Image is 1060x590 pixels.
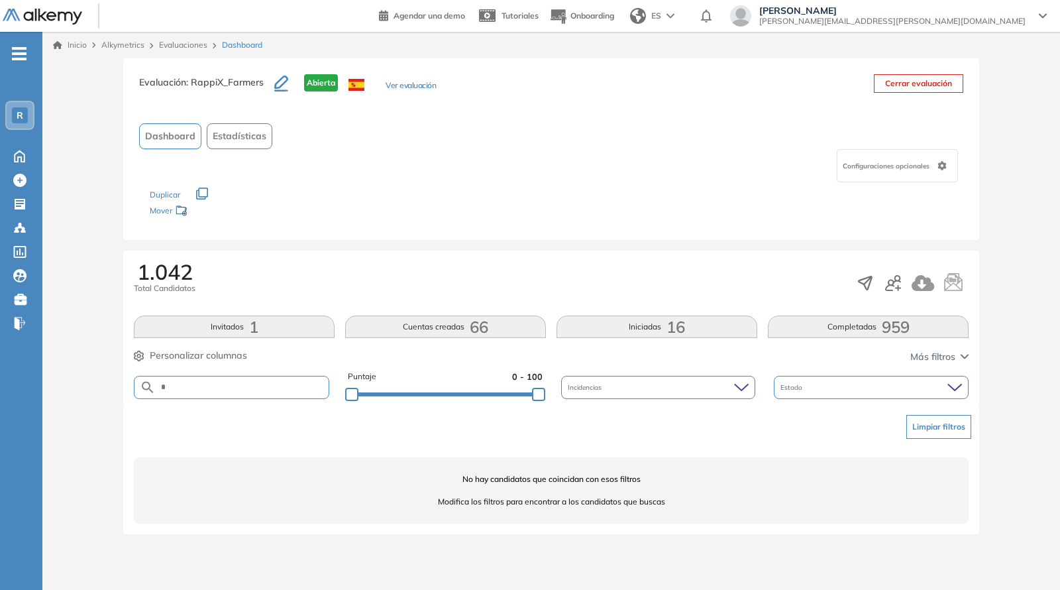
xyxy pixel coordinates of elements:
span: 1.042 [137,261,193,282]
button: Estadísticas [207,123,272,149]
span: Agendar una demo [394,11,465,21]
button: Cuentas creadas66 [345,316,546,338]
span: Personalizar columnas [150,349,247,363]
span: Tutoriales [502,11,539,21]
img: SEARCH_ALT [140,379,156,396]
span: Alkymetrics [101,40,144,50]
span: [PERSON_NAME][EMAIL_ADDRESS][PERSON_NAME][DOMAIN_NAME] [759,16,1026,27]
span: Estadísticas [213,129,266,143]
div: Configuraciones opcionales [837,149,958,182]
button: Onboarding [549,2,614,30]
button: Personalizar columnas [134,349,247,363]
span: Incidencias [568,383,604,392]
span: : RappiX_Farmers [186,76,264,88]
span: Más filtros [910,350,955,364]
span: [PERSON_NAME] [759,5,1026,16]
span: Estado [780,383,805,392]
span: Abierta [304,74,338,91]
button: Iniciadas16 [556,316,757,338]
span: No hay candidatos que coincidan con esos filtros [134,473,969,485]
button: Invitados1 [134,316,335,338]
span: Puntaje [348,371,376,383]
img: Logo [3,9,82,25]
button: Dashboard [139,123,201,149]
button: Completadas959 [768,316,969,338]
span: Configuraciones opcionales [843,161,932,171]
div: Incidencias [561,376,756,399]
button: Limpiar filtros [906,415,971,439]
span: Dashboard [145,129,195,143]
div: Estado [774,376,969,399]
span: Dashboard [222,39,262,51]
span: Onboarding [570,11,614,21]
img: arrow [666,13,674,19]
span: Total Candidatos [134,282,195,294]
span: Duplicar [150,190,180,200]
div: Mover [150,200,282,224]
img: world [630,8,646,24]
a: Evaluaciones [159,40,207,50]
button: Cerrar evaluación [874,74,963,93]
span: 0 - 100 [512,371,543,383]
button: Ver evaluación [386,80,436,93]
button: Más filtros [910,350,969,364]
span: ES [651,10,661,22]
span: R [17,110,23,121]
i: - [12,52,26,55]
img: ESP [348,79,364,91]
span: Modifica los filtros para encontrar a los candidatos que buscas [134,496,969,508]
a: Inicio [53,39,87,51]
a: Agendar una demo [379,7,465,23]
h3: Evaluación [139,74,274,102]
